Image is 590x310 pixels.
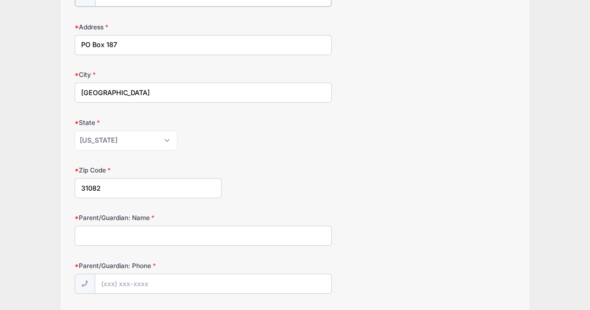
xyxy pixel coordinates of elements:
[75,178,222,198] input: xxxxx
[75,213,222,222] label: Parent/Guardian: Name
[75,165,222,175] label: Zip Code
[95,274,332,294] input: (xxx) xxx-xxxx
[75,118,222,127] label: State
[75,261,222,270] label: Parent/Guardian: Phone
[75,22,222,32] label: Address
[75,70,222,79] label: City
